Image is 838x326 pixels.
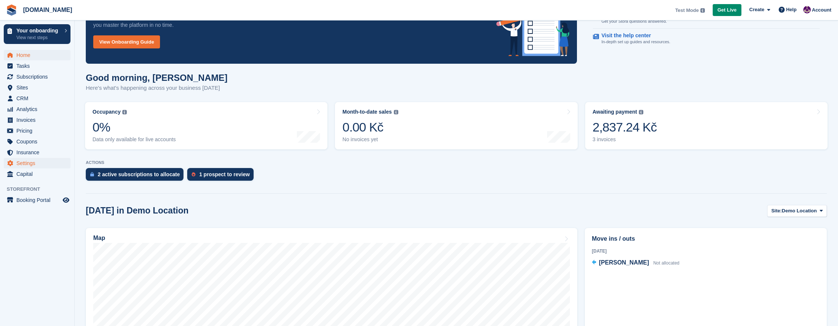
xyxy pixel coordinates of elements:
h2: Map [93,235,105,241]
div: Occupancy [92,109,120,115]
div: 0.00 Kč [342,120,398,135]
a: View Onboarding Guide [93,35,160,48]
a: Awaiting payment 2,837.24 Kč 3 invoices [585,102,828,149]
span: Create [749,6,764,13]
span: Insurance [16,147,61,158]
h2: [DATE] in Demo Location [86,206,189,216]
a: menu [4,50,70,60]
a: menu [4,61,70,71]
a: Month-to-date sales 0.00 Kč No invoices yet [335,102,577,149]
img: stora-icon-8386f47178a22dfd0bd8f6a31ec36ba5ce8667c1dd55bd0f319d3a0aa187defe.svg [6,4,17,16]
p: Get your Stora questions answered. [602,18,667,25]
span: Subscriptions [16,72,61,82]
a: menu [4,93,70,104]
span: Invoices [16,115,61,125]
div: Awaiting payment [593,109,637,115]
span: Coupons [16,136,61,147]
a: menu [4,104,70,114]
img: active_subscription_to_allocate_icon-d502201f5373d7db506a760aba3b589e785aa758c864c3986d89f69b8ff3... [90,172,94,177]
span: Account [812,6,831,14]
span: Test Mode [675,7,699,14]
span: Analytics [16,104,61,114]
a: [PERSON_NAME] Not allocated [592,258,679,268]
img: icon-info-grey-7440780725fd019a000dd9b08b2336e03edf1995a4989e88bcd33f0948082b44.svg [122,110,127,114]
a: menu [4,169,70,179]
p: View next steps [16,34,61,41]
div: 3 invoices [593,136,657,143]
span: Site: [771,207,782,215]
div: 0% [92,120,176,135]
span: Not allocated [653,260,679,266]
a: Preview store [62,196,70,205]
a: Your onboarding View next steps [4,24,70,44]
a: menu [4,158,70,168]
div: [DATE] [592,248,820,254]
div: 2 active subscriptions to allocate [98,171,180,177]
a: menu [4,82,70,93]
div: Data only available for live accounts [92,136,176,143]
a: menu [4,195,70,205]
span: CRM [16,93,61,104]
img: icon-info-grey-7440780725fd019a000dd9b08b2336e03edf1995a4989e88bcd33f0948082b44.svg [394,110,398,114]
button: Site: Demo Location [767,205,827,217]
span: Help [786,6,797,13]
img: onboarding-info-6c161a55d2c0e0a8cae90662b2fe09162a5109e8cc188191df67fb4f79e88e88.svg [496,0,569,56]
span: Get Live [718,6,737,14]
p: Visit the help center [602,32,665,39]
div: No invoices yet [342,136,398,143]
div: Month-to-date sales [342,109,392,115]
a: menu [4,147,70,158]
span: Pricing [16,126,61,136]
span: Storefront [7,186,74,193]
div: 1 prospect to review [199,171,249,177]
span: Demo Location [782,207,817,215]
p: In-depth set up guides and resources. [602,39,671,45]
p: Welcome to Stora! Press the button below to access your . It gives you easy to follow steps to ge... [93,13,484,29]
h2: Move ins / outs [592,234,820,243]
span: Booking Portal [16,195,61,205]
a: [DOMAIN_NAME] [20,4,75,16]
a: menu [4,136,70,147]
span: [PERSON_NAME] [599,259,649,266]
img: icon-info-grey-7440780725fd019a000dd9b08b2336e03edf1995a4989e88bcd33f0948082b44.svg [700,8,705,13]
a: menu [4,115,70,125]
img: icon-info-grey-7440780725fd019a000dd9b08b2336e03edf1995a4989e88bcd33f0948082b44.svg [639,110,643,114]
span: Tasks [16,61,61,71]
div: 2,837.24 Kč [593,120,657,135]
a: 1 prospect to review [187,168,257,184]
a: Get Live [713,4,741,16]
a: Visit the help center In-depth set up guides and resources. [593,29,820,49]
img: prospect-51fa495bee0391a8d652442698ab0144808aea92771e9ea1ae160a38d050c398.svg [192,172,195,177]
span: Home [16,50,61,60]
span: Sites [16,82,61,93]
a: 2 active subscriptions to allocate [86,168,187,184]
a: menu [4,126,70,136]
span: Settings [16,158,61,168]
p: Your onboarding [16,28,61,33]
a: Occupancy 0% Data only available for live accounts [85,102,327,149]
h1: Good morning, [PERSON_NAME] [86,73,227,83]
img: Anna Žambůrková [803,6,811,13]
a: menu [4,72,70,82]
p: Here's what's happening across your business [DATE] [86,84,227,92]
span: Capital [16,169,61,179]
p: ACTIONS [86,160,827,165]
